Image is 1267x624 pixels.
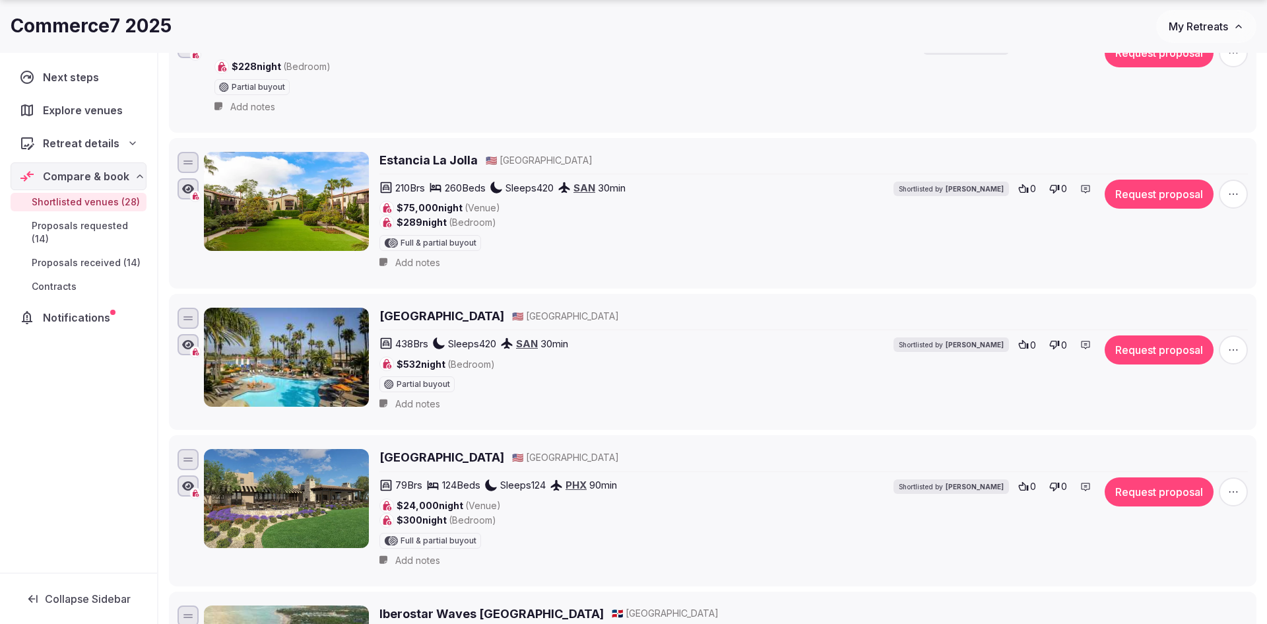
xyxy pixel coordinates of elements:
[946,340,1004,349] span: [PERSON_NAME]
[946,482,1004,491] span: [PERSON_NAME]
[598,181,626,195] span: 30 min
[397,358,495,371] span: $532 night
[1014,335,1040,354] button: 0
[946,184,1004,193] span: [PERSON_NAME]
[1045,477,1071,496] button: 0
[395,398,440,411] span: Add notes
[395,337,428,351] span: 438 Brs
[486,154,497,167] button: 🇺🇸
[626,607,719,620] span: [GEOGRAPHIC_DATA]
[893,479,1009,494] div: Shortlisted by
[893,337,1009,352] div: Shortlisted by
[448,337,496,351] span: Sleeps 420
[11,254,146,272] a: Proposals received (14)
[379,152,478,168] a: Estancia La Jolla
[43,310,115,326] span: Notifications
[11,304,146,331] a: Notifications
[232,83,285,91] span: Partial buyout
[43,168,129,184] span: Compare & book
[32,256,141,269] span: Proposals received (14)
[589,478,617,492] span: 90 min
[1105,477,1214,506] button: Request proposal
[447,359,495,370] span: (Bedroom)
[401,239,476,247] span: Full & partial buyout
[283,61,331,72] span: (Bedroom)
[449,514,496,526] span: (Bedroom)
[32,280,77,293] span: Contracts
[43,69,104,85] span: Next steps
[401,537,476,545] span: Full & partial buyout
[43,135,119,151] span: Retreat details
[11,584,146,613] button: Collapse Sidebar
[397,499,501,512] span: $24,000 night
[395,256,440,269] span: Add notes
[232,60,331,73] span: $228 night
[612,607,623,619] span: 🇩🇴
[397,216,496,229] span: $289 night
[395,478,422,492] span: 79 Brs
[449,217,496,228] span: (Bedroom)
[526,451,619,464] span: [GEOGRAPHIC_DATA]
[1014,180,1040,198] button: 0
[1045,335,1071,354] button: 0
[1030,339,1036,352] span: 0
[11,277,146,296] a: Contracts
[1169,20,1228,33] span: My Retreats
[11,96,146,124] a: Explore venues
[893,182,1009,196] div: Shortlisted by
[465,202,500,213] span: (Venue)
[445,181,486,195] span: 260 Beds
[566,479,587,491] a: PHX
[1061,339,1067,352] span: 0
[512,310,523,323] button: 🇺🇸
[204,449,369,548] img: Rancho De Los Caballeros
[11,13,172,39] h1: Commerce7 2025
[512,451,523,464] button: 🇺🇸
[1045,180,1071,198] button: 0
[397,514,496,527] span: $300 night
[1061,182,1067,195] span: 0
[1030,182,1036,195] span: 0
[1105,180,1214,209] button: Request proposal
[11,63,146,91] a: Next steps
[204,308,369,407] img: San Diego Mission Bay Resort
[45,592,131,606] span: Collapse Sidebar
[1014,477,1040,496] button: 0
[465,500,501,511] span: (Venue)
[204,152,369,251] img: Estancia La Jolla
[573,182,595,194] a: SAN
[505,181,554,195] span: Sleeps 420
[1030,480,1036,493] span: 0
[32,219,141,246] span: Proposals requested (14)
[1105,335,1214,364] button: Request proposal
[230,100,275,114] span: Add notes
[512,310,523,322] span: 🇺🇸
[1061,480,1067,493] span: 0
[397,380,450,388] span: Partial buyout
[11,217,146,248] a: Proposals requested (14)
[512,452,523,463] span: 🇺🇸
[379,449,504,466] a: [GEOGRAPHIC_DATA]
[500,478,546,492] span: Sleeps 124
[612,607,623,620] button: 🇩🇴
[395,554,440,567] span: Add notes
[379,606,604,622] a: Iberostar Waves [GEOGRAPHIC_DATA]
[500,154,593,167] span: [GEOGRAPHIC_DATA]
[540,337,568,351] span: 30 min
[395,181,425,195] span: 210 Brs
[32,195,140,209] span: Shortlisted venues (28)
[43,102,128,118] span: Explore venues
[442,478,480,492] span: 124 Beds
[486,155,497,166] span: 🇺🇸
[1156,10,1256,43] button: My Retreats
[397,201,500,215] span: $75,000 night
[11,193,146,211] a: Shortlisted venues (28)
[379,308,504,324] a: [GEOGRAPHIC_DATA]
[516,337,538,350] a: SAN
[526,310,619,323] span: [GEOGRAPHIC_DATA]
